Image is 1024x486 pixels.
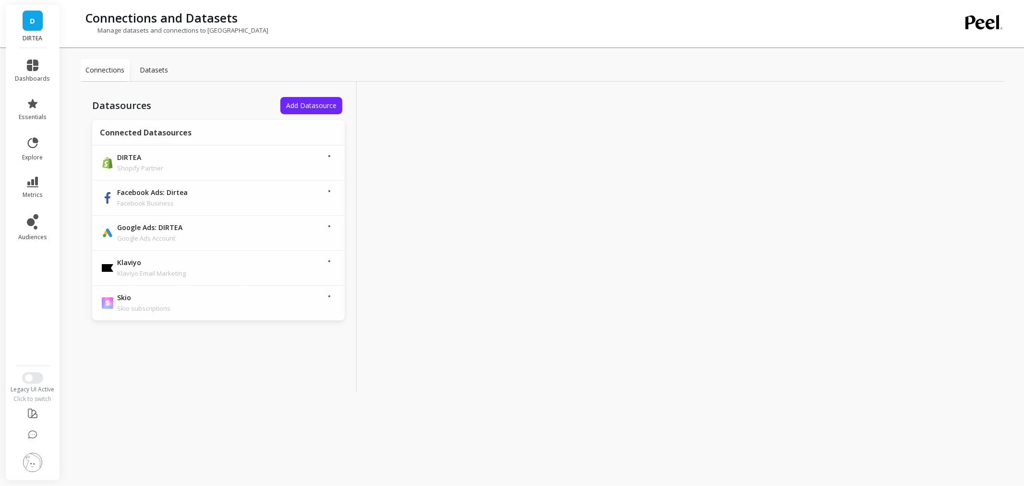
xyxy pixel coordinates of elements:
button: Add Datasource [280,97,342,114]
p: Skio [117,293,252,304]
span: D [30,15,36,26]
span: explore [23,154,43,161]
img: api.google.svg [102,227,113,239]
p: DIRTEA [117,153,252,163]
p: Datasources [92,99,151,112]
span: audiences [18,233,47,241]
button: Switch to New UI [22,372,43,384]
p: Google Ads: DIRTEA [117,223,252,233]
p: Skio subscriptions [117,304,252,313]
p: Connections and Datasets [85,10,238,26]
span: essentials [19,113,47,121]
span: dashboards [15,75,50,83]
img: api.fb.svg [102,192,113,204]
img: api.shopify.svg [102,157,113,169]
div: Click to switch [6,395,60,403]
div: Legacy UI Active [6,386,60,393]
span: metrics [23,191,43,199]
p: Connected Datasources [100,128,192,137]
p: Datasets [140,65,169,75]
span: Add Datasource [286,101,337,110]
p: Facebook Ads: Dirtea [117,188,252,198]
img: api.klaviyo.svg [102,262,113,274]
p: Connections [86,65,125,75]
img: api.skio.svg [102,297,113,309]
p: Shopify Partner [117,163,252,173]
p: Google Ads Account [117,233,252,243]
img: profile picture [23,453,42,472]
p: DIRTEA [15,35,50,42]
p: Facebook Business [117,198,252,208]
p: Manage datasets and connections to [GEOGRAPHIC_DATA] [81,26,268,35]
p: Klaviyo [117,258,252,268]
p: Klaviyo Email Marketing [117,268,252,278]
